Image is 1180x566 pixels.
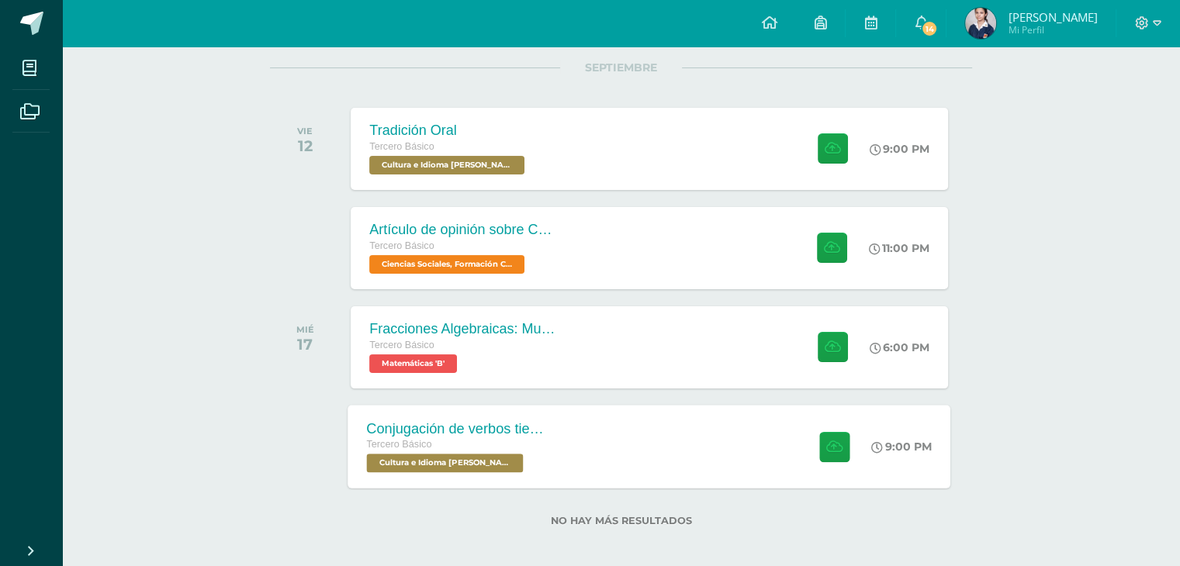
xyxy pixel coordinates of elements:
[869,241,929,255] div: 11:00 PM
[369,354,457,373] span: Matemáticas 'B'
[369,156,524,174] span: Cultura e Idioma Maya Garífuna o Xinca 'B'
[369,321,555,337] div: Fracciones Algebraicas: Multiplicación y División
[560,60,682,74] span: SEPTIEMBRE
[369,255,524,274] span: Ciencias Sociales, Formación Ciudadana e Interculturalidad 'B'
[297,136,313,155] div: 12
[369,141,434,152] span: Tercero Básico
[369,222,555,238] div: Artículo de opinión sobre Conflicto Armado Interno
[1008,23,1097,36] span: Mi Perfil
[367,454,524,472] span: Cultura e Idioma Maya Garífuna o Xinca 'B'
[1008,9,1097,25] span: [PERSON_NAME]
[367,420,555,437] div: Conjugación de verbos tiempo pasado en kaqchikel
[369,240,434,251] span: Tercero Básico
[367,439,432,450] span: Tercero Básico
[870,142,929,156] div: 9:00 PM
[297,126,313,136] div: VIE
[296,324,314,335] div: MIÉ
[870,340,929,354] div: 6:00 PM
[369,340,434,350] span: Tercero Básico
[369,123,528,139] div: Tradición Oral
[296,335,314,354] div: 17
[270,515,972,526] label: No hay más resultados
[965,8,996,39] img: fb6e497ef7df3272baa0bf91db71b74a.png
[921,20,938,37] span: 14
[872,440,933,454] div: 9:00 PM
